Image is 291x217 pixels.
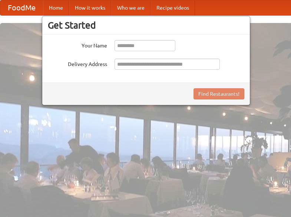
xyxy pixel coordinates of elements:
[48,59,107,68] label: Delivery Address
[48,40,107,49] label: Your Name
[0,0,43,15] a: FoodMe
[69,0,111,15] a: How it works
[43,0,69,15] a: Home
[194,88,244,99] button: Find Restaurants!
[48,20,244,31] h3: Get Started
[111,0,151,15] a: Who we are
[151,0,195,15] a: Recipe videos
